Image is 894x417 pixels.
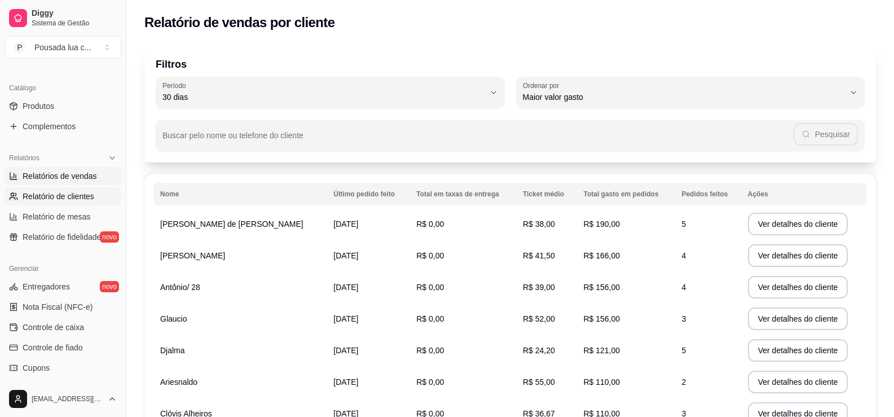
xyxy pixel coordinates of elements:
[23,211,91,222] span: Relatório de mesas
[327,183,409,205] th: Último pedido feito
[583,220,620,229] span: R$ 190,00
[523,314,555,323] span: R$ 52,00
[516,183,577,205] th: Ticket médio
[5,278,121,296] a: Entregadoresnovo
[416,283,444,292] span: R$ 0,00
[32,394,103,403] span: [EMAIL_ADDRESS][DOMAIN_NAME]
[681,346,686,355] span: 5
[681,251,686,260] span: 4
[5,298,121,316] a: Nota Fiscal (NFC-e)
[748,276,848,299] button: Ver detalhes do cliente
[5,187,121,205] a: Relatório de clientes
[748,339,848,362] button: Ver detalhes do cliente
[583,378,620,387] span: R$ 110,00
[516,77,865,108] button: Ordenar porMaior valor gasto
[5,167,121,185] a: Relatórios de vendas
[160,220,303,229] span: [PERSON_NAME] de [PERSON_NAME]
[5,117,121,135] a: Complementos
[160,346,185,355] span: Djalma
[32,19,117,28] span: Sistema de Gestão
[741,183,867,205] th: Ações
[5,79,121,97] div: Catálogo
[162,81,190,90] label: Período
[583,346,620,355] span: R$ 121,00
[34,42,91,53] div: Pousada lua c ...
[5,5,121,32] a: DiggySistema de Gestão
[5,97,121,115] a: Produtos
[5,318,121,336] a: Controle de caixa
[23,362,50,374] span: Cupons
[748,371,848,393] button: Ver detalhes do cliente
[523,251,555,260] span: R$ 41,50
[5,36,121,59] button: Select a team
[333,251,358,260] span: [DATE]
[162,91,485,103] span: 30 dias
[409,183,516,205] th: Total em taxas de entrega
[675,183,741,205] th: Pedidos feitos
[144,14,335,32] h2: Relatório de vendas por cliente
[23,170,97,182] span: Relatórios de vendas
[576,183,675,205] th: Total gasto em pedidos
[160,251,225,260] span: [PERSON_NAME]
[32,8,117,19] span: Diggy
[333,314,358,323] span: [DATE]
[583,314,620,323] span: R$ 156,00
[523,91,845,103] span: Maior valor gasto
[23,191,94,202] span: Relatório de clientes
[523,81,563,90] label: Ordenar por
[416,314,444,323] span: R$ 0,00
[23,100,54,112] span: Produtos
[5,385,121,412] button: [EMAIL_ADDRESS][DOMAIN_NAME]
[160,314,187,323] span: Glaucio
[23,301,93,313] span: Nota Fiscal (NFC-e)
[5,260,121,278] div: Gerenciar
[681,220,686,229] span: 5
[23,322,84,333] span: Controle de caixa
[681,378,686,387] span: 2
[153,183,327,205] th: Nome
[681,314,686,323] span: 3
[416,378,444,387] span: R$ 0,00
[333,346,358,355] span: [DATE]
[156,77,505,108] button: Período30 dias
[748,308,848,330] button: Ver detalhes do cliente
[23,121,76,132] span: Complementos
[5,379,121,397] a: Clientes
[416,346,444,355] span: R$ 0,00
[748,213,848,235] button: Ver detalhes do cliente
[583,283,620,292] span: R$ 156,00
[5,208,121,226] a: Relatório de mesas
[160,283,200,292] span: Antônio/ 28
[416,251,444,260] span: R$ 0,00
[523,378,555,387] span: R$ 55,00
[523,283,555,292] span: R$ 39,00
[156,56,865,72] p: Filtros
[14,42,25,53] span: P
[333,378,358,387] span: [DATE]
[748,244,848,267] button: Ver detalhes do cliente
[416,220,444,229] span: R$ 0,00
[162,134,794,146] input: Buscar pelo nome ou telefone do cliente
[523,220,555,229] span: R$ 38,00
[333,220,358,229] span: [DATE]
[523,346,555,355] span: R$ 24,20
[23,281,70,292] span: Entregadores
[23,231,101,243] span: Relatório de fidelidade
[160,378,197,387] span: Ariesnaldo
[5,339,121,357] a: Controle de fiado
[681,283,686,292] span: 4
[23,342,83,353] span: Controle de fiado
[5,228,121,246] a: Relatório de fidelidadenovo
[333,283,358,292] span: [DATE]
[9,153,39,163] span: Relatórios
[5,359,121,377] a: Cupons
[583,251,620,260] span: R$ 166,00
